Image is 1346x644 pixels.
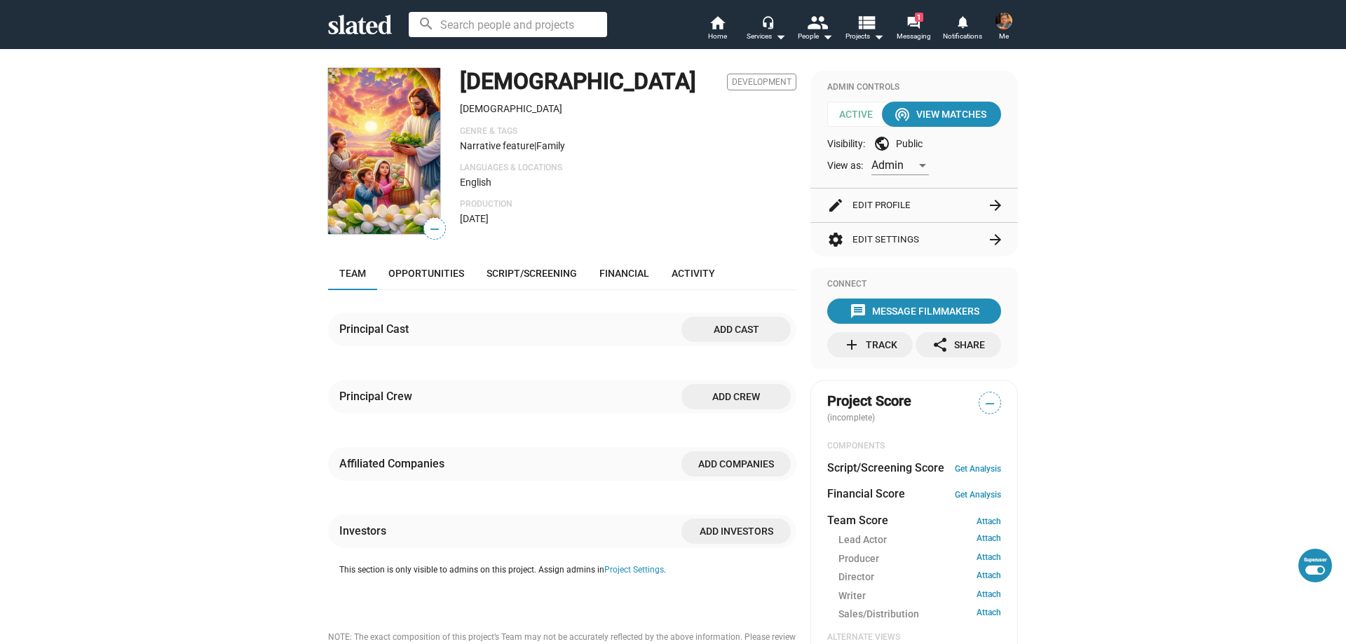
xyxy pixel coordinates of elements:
button: Services [742,14,791,45]
span: Lead Actor [838,533,887,547]
mat-icon: arrow_drop_down [870,28,887,45]
span: Add cast [693,317,780,342]
mat-icon: arrow_forward [987,231,1004,248]
span: Add crew [693,384,780,409]
button: Add investors [681,519,791,544]
button: People [791,14,840,45]
a: Get Analysis [955,490,1001,500]
div: Share [932,332,985,357]
div: Affiliated Companies [339,456,450,471]
span: Project Score [827,392,911,411]
img: BIBLE [328,68,440,234]
div: Alternate Views [827,632,1001,643]
p: Production [460,199,796,210]
span: Add companies [693,451,780,477]
button: Message Filmmakers [827,299,1001,324]
span: English [460,177,491,188]
div: Connect [827,279,1001,290]
div: Admin Controls [827,82,1001,93]
mat-icon: people [807,12,827,32]
a: Attach [977,570,1001,584]
mat-icon: add [843,336,860,353]
mat-icon: arrow_drop_down [819,28,836,45]
a: 1Messaging [889,14,938,45]
button: Add cast [681,317,791,342]
mat-icon: home [709,14,726,31]
p: Genre & Tags [460,126,796,137]
div: Message Filmmakers [850,299,979,324]
button: Projects [840,14,889,45]
button: Edit Profile [827,189,1001,222]
span: Opportunities [388,268,464,279]
div: COMPONENTS [827,441,1001,452]
span: (incomplete) [827,413,878,423]
p: [DEMOGRAPHIC_DATA] [460,102,796,116]
mat-icon: settings [827,231,844,248]
span: Writer [838,589,866,603]
div: View Matches [897,102,986,127]
span: Family [536,140,565,151]
button: View Matches [882,102,1001,127]
button: Add companies [681,451,791,477]
span: Notifications [943,28,982,45]
span: Narrative feature [460,140,534,151]
a: Notifications [938,14,987,45]
div: Principal Crew [339,389,418,404]
span: — [424,220,445,238]
a: Attach [977,608,1001,621]
mat-icon: edit [827,197,844,214]
a: Activity [660,256,726,290]
div: Investors [339,523,392,538]
a: Script/Screening [475,256,588,290]
span: Me [999,28,1009,45]
input: Search people and projects [409,12,607,37]
span: Sales/Distribution [838,608,919,621]
span: | [534,140,536,151]
div: People [798,28,833,45]
a: Home [693,14,742,45]
div: Superuser [1304,557,1326,563]
mat-icon: view_list [856,12,876,32]
mat-icon: message [850,303,866,320]
dt: Financial Score [827,486,905,501]
span: Messaging [897,28,931,45]
a: Attach [977,533,1001,547]
dt: Script/Screening Score [827,460,944,475]
mat-icon: share [932,336,949,353]
span: Financial [599,268,649,279]
span: Development [727,74,796,90]
mat-icon: wifi_tethering [894,106,911,123]
button: Project Settings [604,565,664,576]
div: Track [843,332,897,357]
span: Admin [871,158,904,172]
a: Opportunities [377,256,475,290]
mat-icon: forum [906,15,920,29]
p: This section is only visible to admins on this project. Assign admins in . [339,565,796,576]
a: Attach [977,552,1001,566]
button: Jay BurnleyMe [987,10,1021,46]
span: Team [339,268,366,279]
span: View as: [827,159,863,172]
mat-icon: public [873,135,890,152]
span: — [979,395,1000,413]
a: Get Analysis [955,464,1001,474]
span: Director [838,570,874,584]
a: Team [328,256,377,290]
a: Financial [588,256,660,290]
span: Projects [845,28,884,45]
span: 1 [915,13,923,22]
h1: [DEMOGRAPHIC_DATA] [460,67,696,97]
span: Active [827,102,895,127]
mat-icon: headset_mic [761,15,774,28]
span: Activity [672,268,715,279]
div: Visibility: Public [827,135,1001,152]
button: Add crew [681,384,791,409]
mat-icon: arrow_forward [987,197,1004,214]
span: Script/Screening [487,268,577,279]
div: Principal Cast [339,322,414,336]
span: [DATE] [460,213,489,224]
span: Add investors [693,519,780,544]
mat-icon: arrow_drop_down [772,28,789,45]
p: Languages & Locations [460,163,796,174]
